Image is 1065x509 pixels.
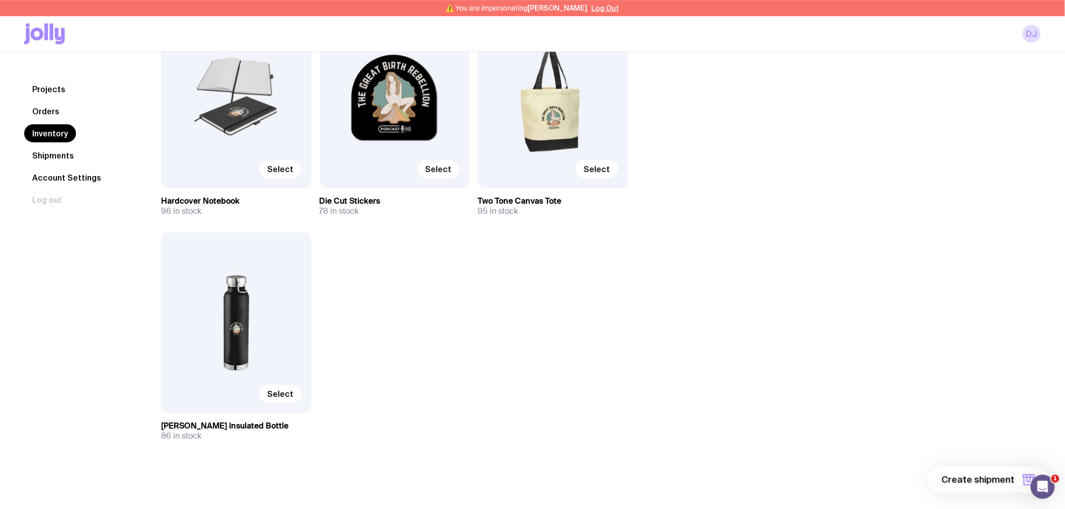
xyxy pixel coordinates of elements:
span: 1 [1051,475,1059,483]
span: 78 in stock [320,206,359,216]
h3: Hardcover Notebook [161,196,312,206]
a: DJ [1023,25,1041,43]
button: Log out [24,191,70,209]
a: Orders [24,102,67,120]
span: 86 in stock [161,431,201,441]
button: Create shipment [928,467,1049,493]
span: [PERSON_NAME] [528,4,588,12]
a: Projects [24,80,73,98]
a: Inventory [24,124,76,142]
span: Select [425,164,451,174]
h3: Die Cut Stickers [320,196,470,206]
h3: Two Tone Canvas Tote [478,196,628,206]
button: Log Out [592,4,620,12]
span: 96 in stock [161,206,201,216]
span: Select [267,164,293,174]
span: Create shipment [942,474,1015,486]
span: ⚠️ You are impersonating [446,4,588,12]
span: Select [267,389,293,399]
h3: [PERSON_NAME] Insulated Bottle [161,421,312,431]
span: Select [584,164,610,174]
span: 95 in stock [478,206,518,216]
a: Account Settings [24,168,109,187]
iframe: Intercom live chat [1031,475,1055,499]
a: Shipments [24,146,82,164]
